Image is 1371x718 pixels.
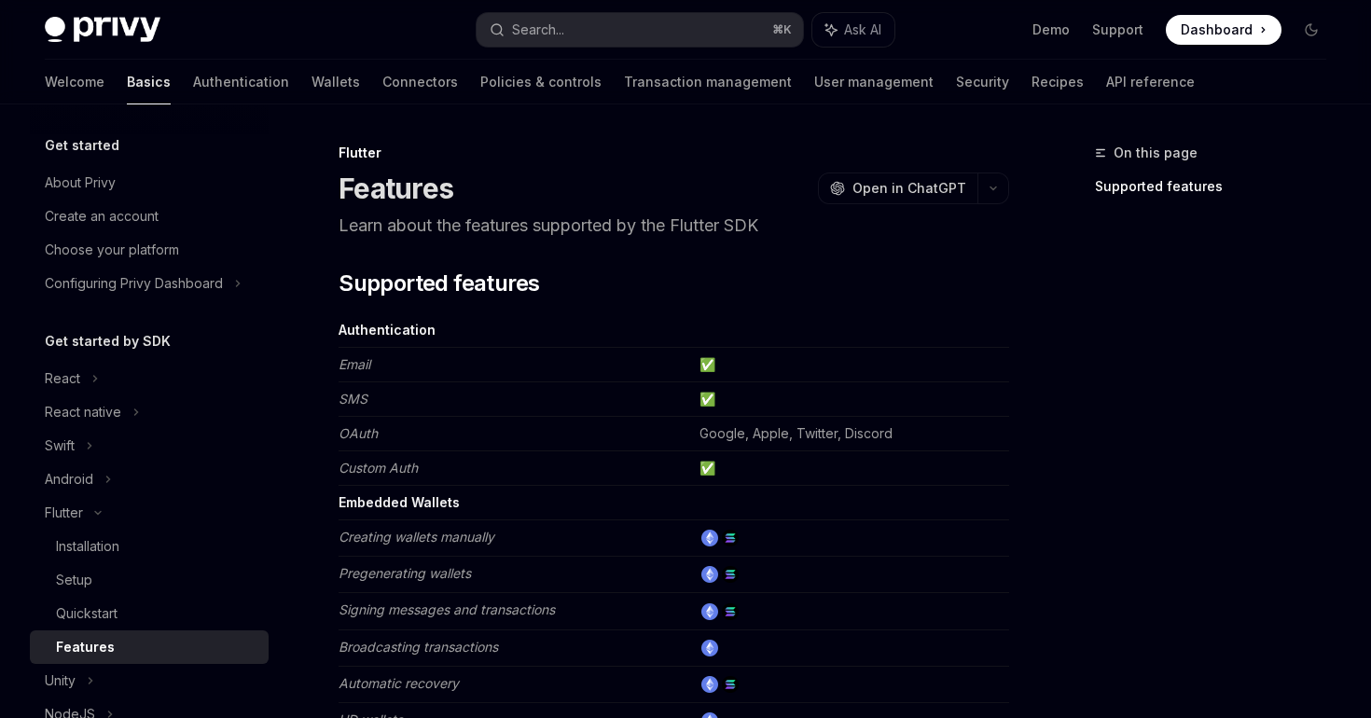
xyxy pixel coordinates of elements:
img: ethereum.png [701,603,718,620]
span: ⌘ K [772,22,792,37]
span: Supported features [339,269,539,298]
button: Ask AI [812,13,894,47]
span: On this page [1114,142,1198,164]
a: Recipes [1032,60,1084,104]
img: ethereum.png [701,530,718,546]
span: Dashboard [1181,21,1253,39]
a: Authentication [193,60,289,104]
button: Search...⌘K [477,13,802,47]
td: ✅ [692,382,1009,417]
a: About Privy [30,166,269,200]
a: Support [1092,21,1143,39]
a: Security [956,60,1009,104]
a: Choose your platform [30,233,269,267]
div: About Privy [45,172,116,194]
div: Flutter [45,502,83,524]
em: Pregenerating wallets [339,565,471,581]
div: Choose your platform [45,239,179,261]
a: Setup [30,563,269,597]
img: solana.png [722,603,739,620]
em: Broadcasting transactions [339,639,498,655]
h5: Get started by SDK [45,330,171,352]
div: Quickstart [56,602,118,625]
a: Transaction management [624,60,792,104]
img: solana.png [722,566,739,583]
div: Create an account [45,205,159,228]
a: API reference [1106,60,1195,104]
img: solana.png [722,676,739,693]
td: ✅ [692,348,1009,382]
a: Policies & controls [480,60,602,104]
div: Configuring Privy Dashboard [45,272,223,295]
a: Supported features [1095,172,1341,201]
div: Features [56,636,115,658]
div: Unity [45,670,76,692]
em: Custom Auth [339,460,418,476]
div: Flutter [339,144,1009,162]
h1: Features [339,172,453,205]
a: Wallets [312,60,360,104]
td: Google, Apple, Twitter, Discord [692,417,1009,451]
img: solana.png [722,530,739,546]
a: Connectors [382,60,458,104]
div: React native [45,401,121,423]
button: Open in ChatGPT [818,173,977,204]
a: Demo [1032,21,1070,39]
img: ethereum.png [701,566,718,583]
a: Basics [127,60,171,104]
h5: Get started [45,134,119,157]
a: Create an account [30,200,269,233]
div: Android [45,468,93,490]
div: Swift [45,435,75,457]
span: Ask AI [844,21,881,39]
em: Creating wallets manually [339,529,494,545]
div: Setup [56,569,92,591]
em: SMS [339,391,367,407]
img: dark logo [45,17,160,43]
div: Search... [512,19,564,41]
a: User management [814,60,934,104]
em: OAuth [339,425,378,441]
a: Welcome [45,60,104,104]
a: Dashboard [1166,15,1281,45]
strong: Authentication [339,322,436,338]
a: Quickstart [30,597,269,630]
strong: Embedded Wallets [339,494,460,510]
em: Automatic recovery [339,675,459,691]
a: Features [30,630,269,664]
img: ethereum.png [701,676,718,693]
div: Installation [56,535,119,558]
img: ethereum.png [701,640,718,656]
td: ✅ [692,451,1009,486]
em: Email [339,356,370,372]
div: React [45,367,80,390]
em: Signing messages and transactions [339,601,555,617]
button: Toggle dark mode [1296,15,1326,45]
a: Installation [30,530,269,563]
span: Open in ChatGPT [852,179,966,198]
p: Learn about the features supported by the Flutter SDK [339,213,1009,239]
